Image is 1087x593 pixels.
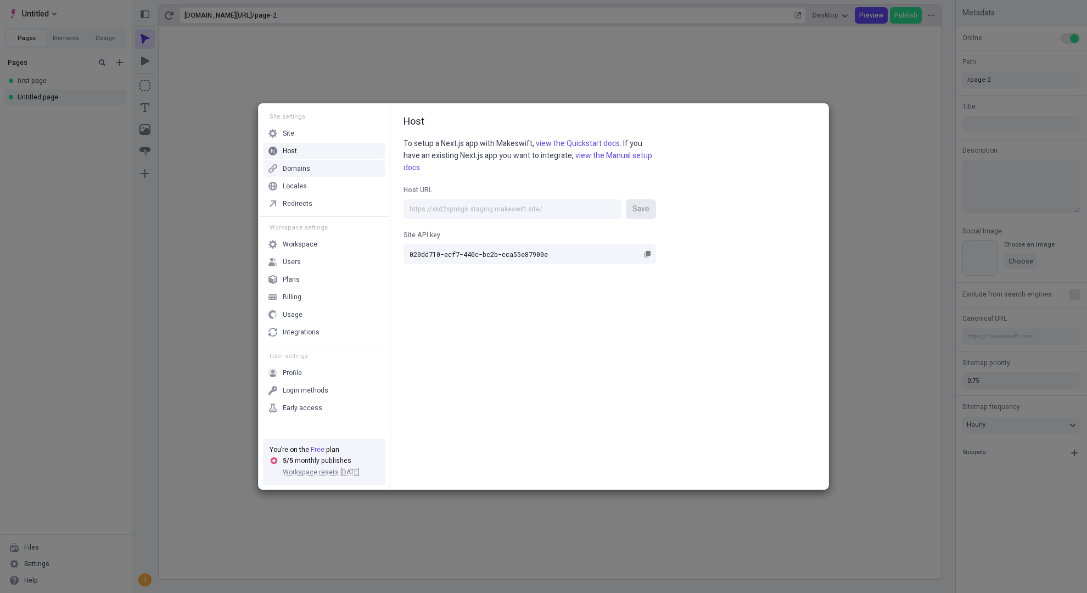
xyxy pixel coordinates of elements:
div: User settings [263,352,385,360]
div: Site settings [263,113,385,121]
span: Workspace resets [DATE] [283,467,360,477]
div: Billing [283,293,301,301]
a: view the Quickstart docs. [536,138,621,149]
div: Workspace [283,240,317,249]
input: Site API key [404,244,656,264]
span: 5 / 5 [283,456,293,466]
div: Profile [283,368,302,377]
div: Workspace settings [263,223,385,232]
a: view the Manual setup docs. [404,150,652,174]
div: Plans [283,275,300,284]
button: Site API key [641,248,654,261]
div: Site API key [404,230,656,240]
div: Early access [283,404,322,412]
input: Host URLSave [404,199,621,219]
span: monthly publishes [295,456,351,466]
div: Usage [283,310,302,319]
div: Login methods [283,386,328,395]
div: Domains [283,164,310,173]
div: You’re on the plan [270,445,379,454]
p: To setup a Next.js app with Makeswift, If you have an existing Next.js app you want to integrate, [404,138,656,174]
div: Host [404,115,815,129]
div: Host URL [404,185,656,195]
button: Host URL [626,199,656,219]
div: Integrations [283,328,320,337]
div: Host [283,147,297,155]
div: Redirects [283,199,312,208]
span: Save [632,203,649,215]
div: Site [283,129,294,138]
div: Users [283,258,301,266]
span: Free [311,445,324,455]
div: Locales [283,182,307,191]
